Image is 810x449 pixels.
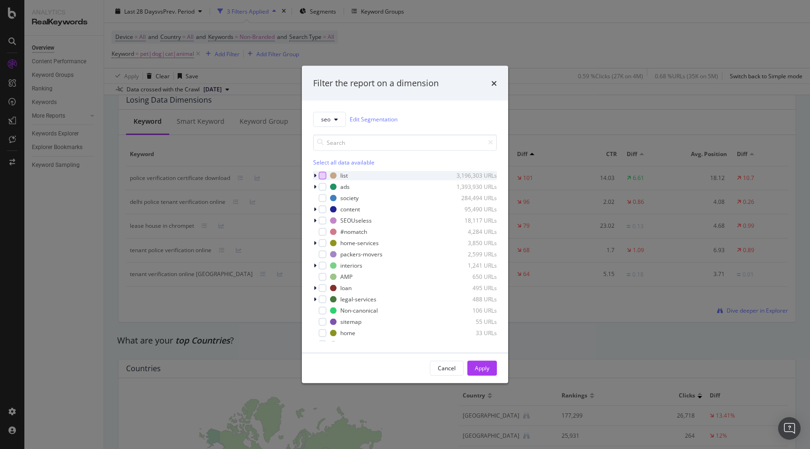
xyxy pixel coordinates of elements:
[340,217,372,224] div: SEOUseless
[340,295,376,303] div: legal-services
[451,217,497,224] div: 18,117 URLs
[430,360,464,375] button: Cancel
[451,228,497,236] div: 4,284 URLs
[340,250,382,258] div: packers-movers
[451,262,497,269] div: 1,241 URLs
[451,340,497,348] div: 31 URLs
[451,318,497,326] div: 55 URLs
[340,239,379,247] div: home-services
[340,284,352,292] div: loan
[340,194,359,202] div: society
[451,205,497,213] div: 95,490 URLs
[340,340,368,348] div: renovation
[302,66,508,383] div: modal
[451,239,497,247] div: 3,850 URLs
[778,417,801,440] div: Open Intercom Messenger
[340,205,360,213] div: content
[451,295,497,303] div: 488 URLs
[340,183,350,191] div: ads
[340,329,355,337] div: home
[475,364,489,372] div: Apply
[340,228,367,236] div: #nomatch
[313,134,497,150] input: Search
[313,158,497,166] div: Select all data available
[313,112,346,127] button: seo
[451,307,497,314] div: 106 URLs
[438,364,456,372] div: Cancel
[451,194,497,202] div: 284,494 URLs
[340,318,361,326] div: sitemap
[340,307,378,314] div: Non-canonical
[451,284,497,292] div: 495 URLs
[491,77,497,90] div: times
[340,262,362,269] div: interiors
[350,114,397,124] a: Edit Segmentation
[451,250,497,258] div: 2,599 URLs
[451,183,497,191] div: 1,393,930 URLs
[340,172,348,180] div: list
[321,115,330,123] span: seo
[451,172,497,180] div: 3,196,303 URLs
[340,273,352,281] div: AMP
[313,77,439,90] div: Filter the report on a dimension
[451,329,497,337] div: 33 URLs
[467,360,497,375] button: Apply
[451,273,497,281] div: 650 URLs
